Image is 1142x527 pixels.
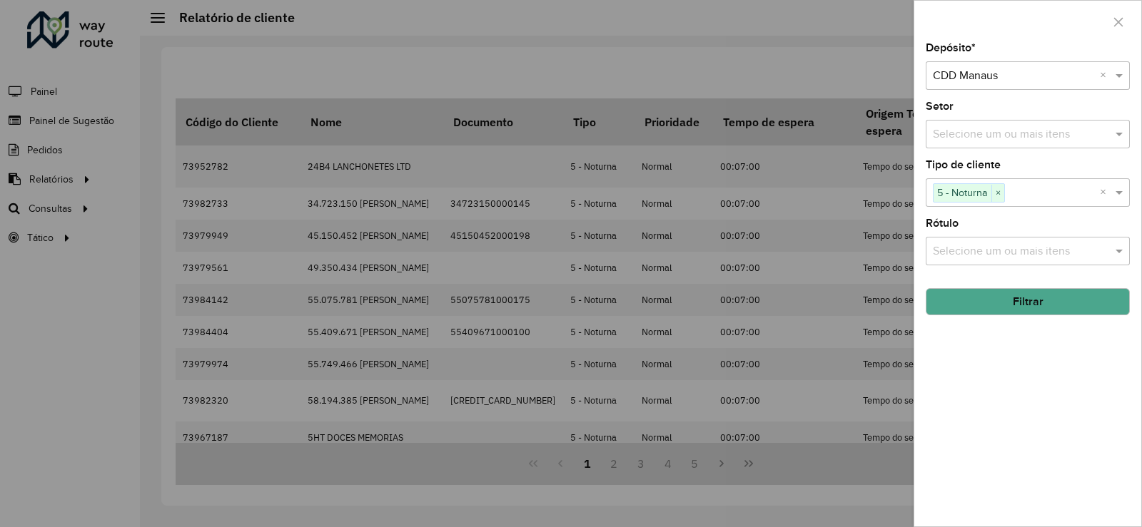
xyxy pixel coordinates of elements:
[926,215,959,232] label: Rótulo
[991,185,1004,202] span: ×
[1100,184,1112,201] span: Clear all
[926,98,954,115] label: Setor
[934,184,991,201] span: 5 - Noturna
[926,156,1001,173] label: Tipo de cliente
[926,39,976,56] label: Depósito
[926,288,1130,315] button: Filtrar
[1100,67,1112,84] span: Clear all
